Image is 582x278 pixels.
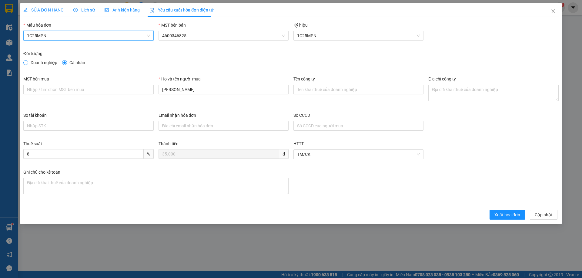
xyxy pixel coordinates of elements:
span: Lịch sử [73,8,95,12]
span: clock-circle [73,8,78,12]
label: Mẫu hóa đơn [23,23,51,28]
label: Email nhận hóa đơn [159,113,196,118]
label: HTTT [293,141,304,146]
label: Số tài khoản [23,113,47,118]
span: edit [23,8,28,12]
label: MST bên bán [159,23,186,28]
span: 1C25MPN [27,31,150,40]
span: Xuất hóa đơn [494,211,520,218]
input: MST bên mua [23,85,153,94]
span: Doanh nghiệp [28,59,60,66]
input: Số CCCD [293,121,423,131]
button: Close [545,3,562,20]
span: Cập nhật [535,211,553,218]
textarea: Địa chỉ công ty [428,85,558,101]
span: % [144,149,154,159]
span: SỬA ĐƠN HÀNG [23,8,64,12]
label: Tên công ty [293,77,315,81]
span: đ [279,149,289,159]
textarea: Ghi chú đơn hàng Ghi chú cho kế toán [23,178,289,194]
span: picture [105,8,109,12]
button: Cập nhật [530,210,557,220]
button: Xuất hóa đơn [490,210,525,220]
span: Yêu cầu xuất hóa đơn điện tử [149,8,213,12]
input: Số tài khoản [23,121,153,131]
img: icon [149,8,154,13]
label: Ghi chú cho kế toán [23,170,60,175]
span: Ảnh kiện hàng [105,8,140,12]
label: Họ và tên người mua [159,77,201,81]
span: close [551,9,556,14]
input: Thuế suất [23,149,143,159]
label: Đối tượng [23,51,42,56]
label: Thành tiền [159,141,179,146]
label: Thuế suất [23,141,42,146]
span: 4600346825 [162,31,285,40]
input: Họ và tên người mua [159,85,289,94]
label: MST bên mua [23,77,49,81]
label: Số CCCD [293,113,310,118]
label: Ký hiệu [293,23,308,28]
span: 1C25MPN [297,31,420,40]
span: Cá nhân [67,59,88,66]
input: Tên công ty [293,85,423,94]
span: TM/CK [297,150,420,159]
label: Địa chỉ công ty [428,77,456,81]
input: Email nhận hóa đơn [159,121,289,131]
